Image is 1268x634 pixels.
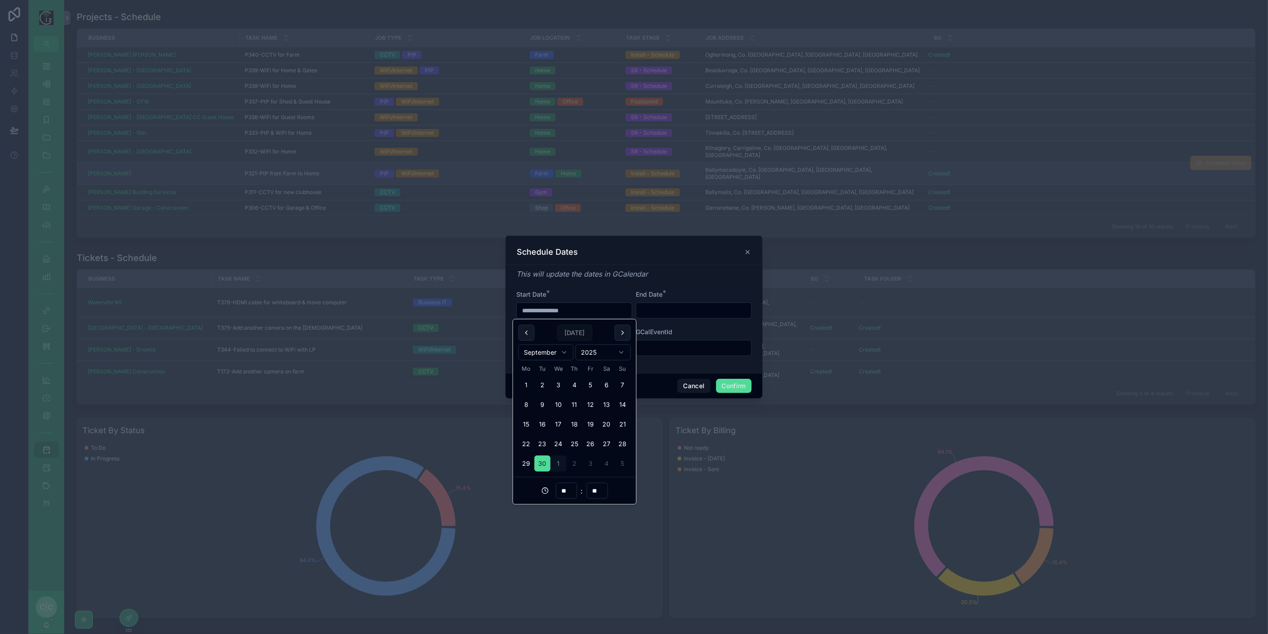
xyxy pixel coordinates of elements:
[519,456,535,472] button: Monday, 29 September 2025
[583,436,599,452] button: Friday, 26 September 2025
[599,364,615,373] th: Saturday
[567,436,583,452] button: Thursday, 25 September 2025
[517,247,578,257] h3: Schedule Dates
[615,436,631,452] button: Sunday, 28 September 2025
[583,377,599,393] button: Friday, 5 September 2025
[636,290,663,298] span: End Date
[567,416,583,432] button: Thursday, 18 September 2025
[599,416,615,432] button: Saturday, 20 September 2025
[583,456,599,472] button: Friday, 3 October 2025
[519,397,535,413] button: Monday, 8 September 2025
[677,379,710,393] button: Cancel
[599,436,615,452] button: Saturday, 27 September 2025
[615,456,631,472] button: Sunday, 5 October 2025
[551,364,567,373] th: Wednesday
[551,416,567,432] button: Wednesday, 17 September 2025
[567,364,583,373] th: Thursday
[567,397,583,413] button: Thursday, 11 September 2025
[535,456,551,472] button: Today, Tuesday, 30 September 2025, selected
[551,436,567,452] button: Wednesday, 24 September 2025
[567,456,583,472] button: Thursday, 2 October 2025
[519,436,535,452] button: Monday, 22 September 2025
[516,269,648,278] em: This will update the dates in GCalendar
[615,397,631,413] button: Sunday, 14 September 2025
[583,364,599,373] th: Friday
[551,377,567,393] button: Wednesday, 3 September 2025
[519,364,535,373] th: Monday
[583,397,599,413] button: Friday, 12 September 2025
[535,436,551,452] button: Tuesday, 23 September 2025
[636,328,672,336] span: GCalEventId
[519,377,535,393] button: Monday, 1 September 2025
[716,379,752,393] button: Confirm
[535,416,551,432] button: Tuesday, 16 September 2025
[519,364,631,472] table: September 2025
[519,416,535,432] button: Monday, 15 September 2025
[567,377,583,393] button: Thursday, 4 September 2025
[535,377,551,393] button: Tuesday, 2 September 2025
[519,483,631,499] div: :
[599,397,615,413] button: Saturday, 13 September 2025
[615,364,631,373] th: Sunday
[516,290,546,298] span: Start Date
[583,416,599,432] button: Friday, 19 September 2025
[551,456,567,472] button: Wednesday, 1 October 2025
[615,377,631,393] button: Sunday, 7 September 2025
[599,456,615,472] button: Saturday, 4 October 2025
[535,364,551,373] th: Tuesday
[551,397,567,413] button: Wednesday, 10 September 2025
[599,377,615,393] button: Saturday, 6 September 2025
[615,416,631,432] button: Sunday, 21 September 2025
[535,397,551,413] button: Tuesday, 9 September 2025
